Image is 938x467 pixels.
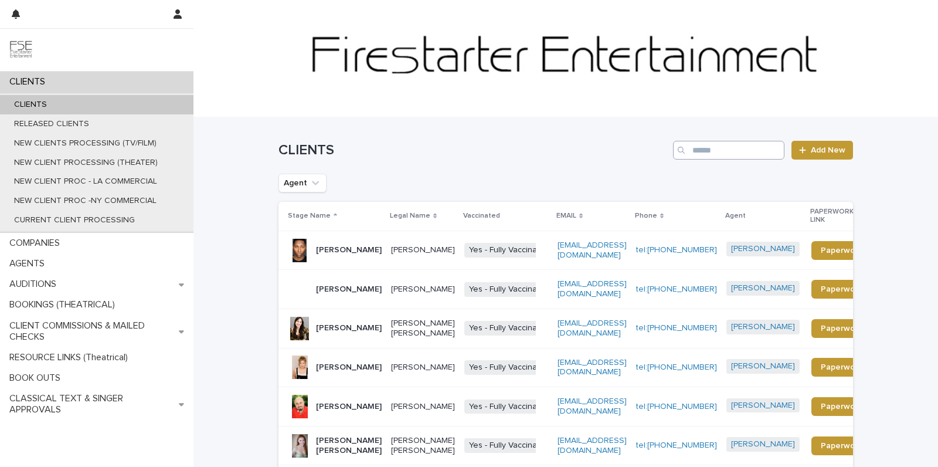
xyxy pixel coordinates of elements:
a: tel:[PHONE_NUMBER] [636,402,717,411]
p: [PERSON_NAME] [391,285,455,295]
p: RELEASED CLIENTS [5,119,98,129]
span: Paperwork [821,285,862,293]
a: Add New [791,141,853,160]
span: Paperwork [821,324,862,333]
span: Paperwork [821,402,862,411]
p: [PERSON_NAME] [316,323,382,333]
span: Yes - Fully Vaccinated [464,360,554,375]
a: [EMAIL_ADDRESS][DOMAIN_NAME] [558,241,627,259]
p: EMAIL [556,209,576,222]
p: NEW CLIENT PROC -NY COMMERCIAL [5,196,166,206]
p: BOOK OUTS [5,373,70,384]
a: Paperwork [811,436,872,455]
a: [EMAIL_ADDRESS][DOMAIN_NAME] [558,358,627,377]
p: [PERSON_NAME] [391,245,455,255]
h1: CLIENTS [278,142,668,159]
span: Yes - Fully Vaccinated [464,282,554,297]
tr: [PERSON_NAME][PERSON_NAME]Yes - Fully Vaccinated[EMAIL_ADDRESS][DOMAIN_NAME]tel:[PHONE_NUMBER][PE... [278,387,891,427]
p: PAPERWORK LINK [810,205,865,227]
a: [PERSON_NAME] [731,322,795,332]
p: [PERSON_NAME] [PERSON_NAME] [316,436,382,456]
p: [PERSON_NAME] [316,402,382,412]
a: Paperwork [811,358,872,377]
tr: [PERSON_NAME][PERSON_NAME]Yes - Fully Vaccinated[EMAIL_ADDRESS][DOMAIN_NAME]tel:[PHONE_NUMBER][PE... [278,270,891,309]
span: Add New [811,146,845,154]
a: [PERSON_NAME] [731,361,795,371]
a: [EMAIL_ADDRESS][DOMAIN_NAME] [558,280,627,298]
p: CURRENT CLIENT PROCESSING [5,215,144,225]
span: Paperwork [821,246,862,255]
a: Paperwork [811,241,872,260]
a: Paperwork [811,397,872,416]
a: [PERSON_NAME] [731,283,795,293]
p: [PERSON_NAME] [316,245,382,255]
p: NEW CLIENT PROCESSING (THEATER) [5,158,167,168]
a: tel:[PHONE_NUMBER] [636,441,717,449]
p: Agent [725,209,746,222]
p: CLASSICAL TEXT & SINGER APPROVALS [5,393,179,415]
p: AGENTS [5,258,54,269]
p: Legal Name [390,209,430,222]
a: tel:[PHONE_NUMBER] [636,363,717,371]
p: [PERSON_NAME] [316,363,382,373]
a: [EMAIL_ADDRESS][DOMAIN_NAME] [558,397,627,415]
tr: [PERSON_NAME] [PERSON_NAME][PERSON_NAME] [PERSON_NAME]Yes - Fully Vaccinated[EMAIL_ADDRESS][DOMAI... [278,426,891,465]
a: tel:[PHONE_NUMBER] [636,285,717,293]
a: tel:[PHONE_NUMBER] [636,324,717,332]
span: Yes - Fully Vaccinated [464,438,554,453]
a: tel:[PHONE_NUMBER] [636,246,717,254]
p: [PERSON_NAME] [316,285,382,295]
span: Paperwork [821,442,862,450]
p: NEW CLIENTS PROCESSING (TV/FILM) [5,138,166,148]
a: [PERSON_NAME] [731,439,795,449]
tr: [PERSON_NAME][PERSON_NAME]Yes - Fully Vaccinated[EMAIL_ADDRESS][DOMAIN_NAME]tel:[PHONE_NUMBER][PE... [278,231,891,270]
p: AUDITIONS [5,279,66,290]
p: COMPANIES [5,238,69,249]
p: Stage Name [288,209,331,222]
p: RESOURCE LINKS (Theatrical) [5,352,137,363]
input: Search [673,141,784,160]
p: [PERSON_NAME] [391,402,455,412]
tr: [PERSON_NAME][PERSON_NAME]Yes - Fully Vaccinated[EMAIL_ADDRESS][DOMAIN_NAME]tel:[PHONE_NUMBER][PE... [278,348,891,387]
span: Yes - Fully Vaccinated [464,321,554,336]
span: Paperwork [821,363,862,371]
p: Phone [635,209,657,222]
a: [PERSON_NAME] [731,244,795,254]
img: 9JgRvJ3ETPGCJDhvPVA5 [9,38,33,62]
a: Paperwork [811,319,872,338]
a: [PERSON_NAME] [731,401,795,411]
p: CLIENT COMMISSIONS & MAILED CHECKS [5,320,179,343]
button: Agent [278,174,327,192]
a: [EMAIL_ADDRESS][DOMAIN_NAME] [558,436,627,455]
p: [PERSON_NAME] [PERSON_NAME] [391,436,455,456]
p: CLIENTS [5,100,56,110]
p: [PERSON_NAME] [391,363,455,373]
p: Vaccinated [463,209,500,222]
span: Yes - Fully Vaccinated [464,400,554,414]
span: Yes - Fully Vaccinated [464,243,554,258]
p: BOOKINGS (THEATRICAL) [5,299,124,310]
p: CLIENTS [5,76,55,87]
tr: [PERSON_NAME][PERSON_NAME] [PERSON_NAME]Yes - Fully Vaccinated[EMAIL_ADDRESS][DOMAIN_NAME]tel:[PH... [278,309,891,348]
p: [PERSON_NAME] [PERSON_NAME] [391,319,455,339]
p: NEW CLIENT PROC - LA COMMERCIAL [5,177,166,187]
a: Paperwork [811,280,872,299]
a: [EMAIL_ADDRESS][DOMAIN_NAME] [558,319,627,337]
